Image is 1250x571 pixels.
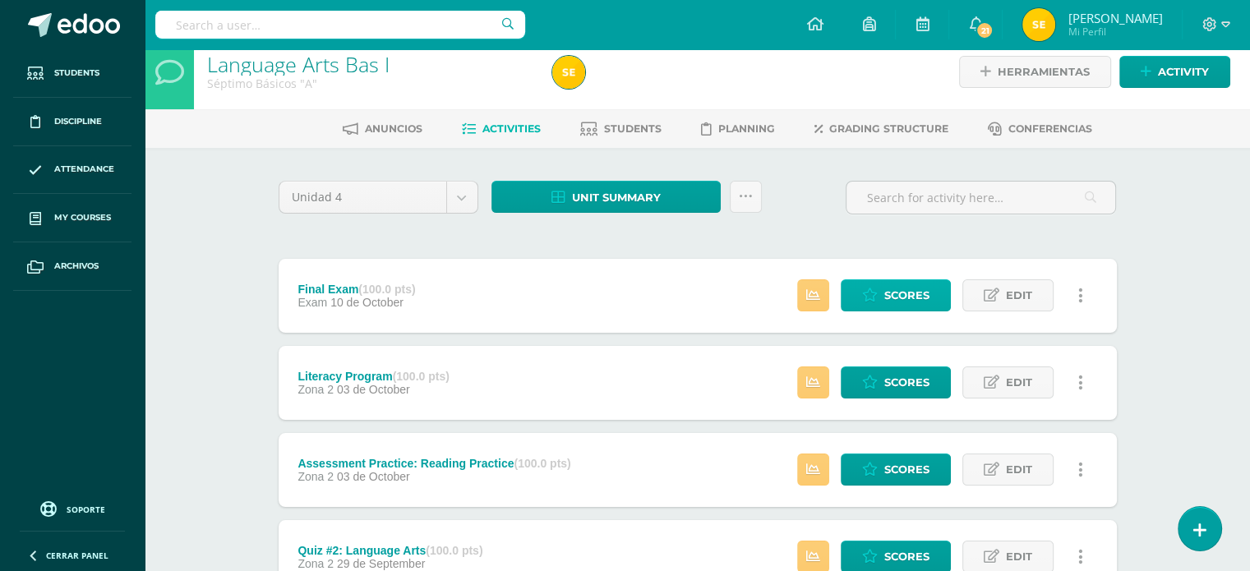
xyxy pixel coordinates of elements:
[298,457,570,470] div: Assessment Practice: Reading Practice
[337,470,410,483] span: 03 de October
[13,98,131,146] a: Discipline
[337,557,425,570] span: 29 de September
[393,370,450,383] strong: (100.0 pts)
[365,122,422,135] span: Anuncios
[884,367,929,398] span: Scores
[604,122,662,135] span: Students
[1006,454,1032,485] span: Edit
[207,50,390,78] a: Language Arts Bas I
[572,182,661,213] span: Unit summary
[841,279,951,311] a: Scores
[330,296,404,309] span: 10 de October
[54,163,114,176] span: Attendance
[1158,57,1209,87] span: Activity
[482,122,541,135] span: Activities
[298,296,327,309] span: Exam
[841,366,951,398] a: Scores
[829,122,948,135] span: Grading structure
[718,122,775,135] span: Planning
[988,116,1092,142] a: Conferencias
[298,370,449,383] div: Literacy Program
[514,457,570,470] strong: (100.0 pts)
[491,181,721,213] a: Unit summary
[13,194,131,242] a: My courses
[1068,25,1162,39] span: Mi Perfil
[298,383,334,396] span: Zona 2
[20,497,125,519] a: Soporte
[298,544,482,557] div: Quiz #2: Language Arts
[884,454,929,485] span: Scores
[846,182,1115,214] input: Search for activity here…
[1006,280,1032,311] span: Edit
[54,115,102,128] span: Discipline
[1068,10,1162,26] span: [PERSON_NAME]
[207,53,533,76] h1: Language Arts Bas I
[1006,367,1032,398] span: Edit
[1022,8,1055,41] img: 4e9def19cc85b7c337b3cd984476dcf2.png
[841,454,951,486] a: Scores
[298,470,334,483] span: Zona 2
[207,76,533,91] div: Séptimo Básicos 'A'
[976,21,994,39] span: 21
[54,211,111,224] span: My courses
[358,283,415,296] strong: (100.0 pts)
[998,57,1090,87] span: Herramientas
[298,283,415,296] div: Final Exam
[337,383,410,396] span: 03 de October
[426,544,482,557] strong: (100.0 pts)
[552,56,585,89] img: 4e9def19cc85b7c337b3cd984476dcf2.png
[343,116,422,142] a: Anuncios
[155,11,525,39] input: Search a user…
[298,557,334,570] span: Zona 2
[46,550,108,561] span: Cerrar panel
[462,116,541,142] a: Activities
[13,146,131,195] a: Attendance
[1119,56,1230,88] a: Activity
[701,116,775,142] a: Planning
[580,116,662,142] a: Students
[54,67,99,80] span: Students
[959,56,1111,88] a: Herramientas
[54,260,99,273] span: Archivos
[814,116,948,142] a: Grading structure
[67,504,105,515] span: Soporte
[292,182,434,213] span: Unidad 4
[884,280,929,311] span: Scores
[1008,122,1092,135] span: Conferencias
[13,49,131,98] a: Students
[13,242,131,291] a: Archivos
[279,182,477,213] a: Unidad 4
